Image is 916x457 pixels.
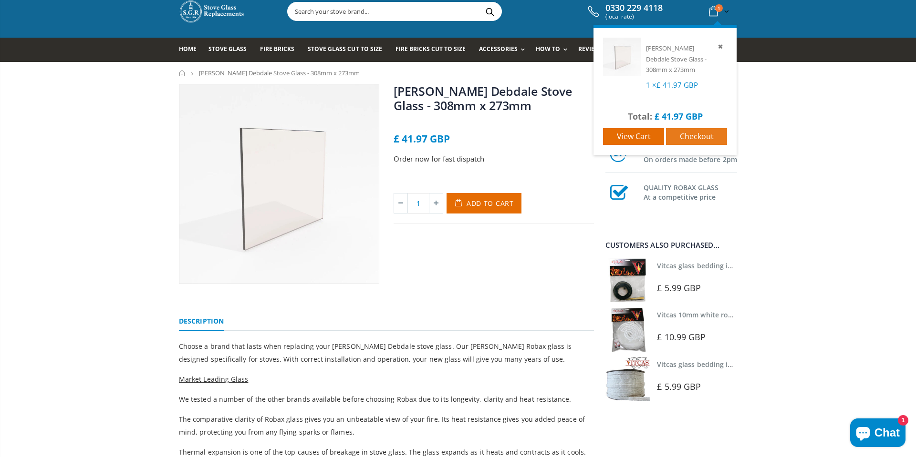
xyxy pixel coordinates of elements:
[603,128,664,145] a: View cart
[716,41,727,52] a: Remove item
[656,80,698,90] span: £ 41.97 GBP
[628,111,652,122] span: Total:
[655,111,703,122] span: £ 41.97 GBP
[179,312,224,331] a: Description
[715,4,723,12] span: 1
[680,131,714,142] span: Checkout
[179,45,197,53] span: Home
[657,381,701,392] span: £ 5.99 GBP
[644,181,737,202] h3: QUALITY ROBAX GLASS At a competitive price
[208,38,254,62] a: Stove Glass
[847,418,908,449] inbox-online-store-chat: Shopify online store chat
[479,38,530,62] a: Accessories
[199,69,360,77] span: [PERSON_NAME] Debdale Stove Glass - 308mm x 273mm
[260,45,294,53] span: Fire Bricks
[179,415,585,437] span: The comparative clarity of Robax glass gives you an unbeatable view of your fire. Its heat resist...
[657,331,706,343] span: £ 10.99 GBP
[605,3,663,13] span: 0330 229 4118
[179,70,186,76] a: Home
[179,395,571,404] span: We tested a number of the other brands available before choosing Robax due to its longevity, clar...
[646,44,707,74] a: [PERSON_NAME] Debdale Stove Glass - 308mm x 273mm
[396,45,466,53] span: Fire Bricks Cut To Size
[179,38,204,62] a: Home
[536,38,572,62] a: How To
[179,375,248,384] span: Market Leading Glass
[467,199,514,208] span: Add to Cart
[394,153,594,164] p: Order now for fast dispatch
[394,132,450,145] span: £ 41.97 GBP
[396,38,473,62] a: Fire Bricks Cut To Size
[208,45,247,53] span: Stove Glass
[605,258,650,303] img: Vitcas stove glass bedding in tape
[657,282,701,294] span: £ 5.99 GBP
[617,131,651,142] span: View cart
[479,2,500,20] button: Search
[394,83,572,113] a: [PERSON_NAME] Debdale Stove Glass - 308mm x 273mm
[179,84,379,284] img: Burley_Debdale_Stove_Glass_800x_crop_center.webp
[578,45,604,53] span: Reviews
[260,38,302,62] a: Fire Bricks
[308,45,382,53] span: Stove Glass Cut To Size
[578,38,611,62] a: Reviews
[705,2,731,20] a: 1
[666,128,727,145] a: Checkout
[603,38,641,76] img: Burley Debdale Stove Glass - 308mm x 273mm
[605,242,737,249] div: Customers also purchased...
[657,261,835,270] a: Vitcas glass bedding in tape - 2mm x 10mm x 2 meters
[447,193,521,213] button: Add to Cart
[585,3,663,20] a: 0330 229 4118 (local rate)
[179,342,572,364] span: Choose a brand that lasts when replacing your [PERSON_NAME] Debdale stove glass. Our [PERSON_NAME...
[657,360,860,369] a: Vitcas glass bedding in tape - 2mm x 15mm x 2 meters (White)
[605,357,650,401] img: Vitcas stove glass bedding in tape
[605,307,650,352] img: Vitcas white rope, glue and gloves kit 10mm
[288,2,608,20] input: Search your stove brand...
[536,45,560,53] span: How To
[646,80,698,90] span: 1 ×
[308,38,389,62] a: Stove Glass Cut To Size
[479,45,518,53] span: Accessories
[657,310,844,319] a: Vitcas 10mm white rope kit - includes rope seal and glue!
